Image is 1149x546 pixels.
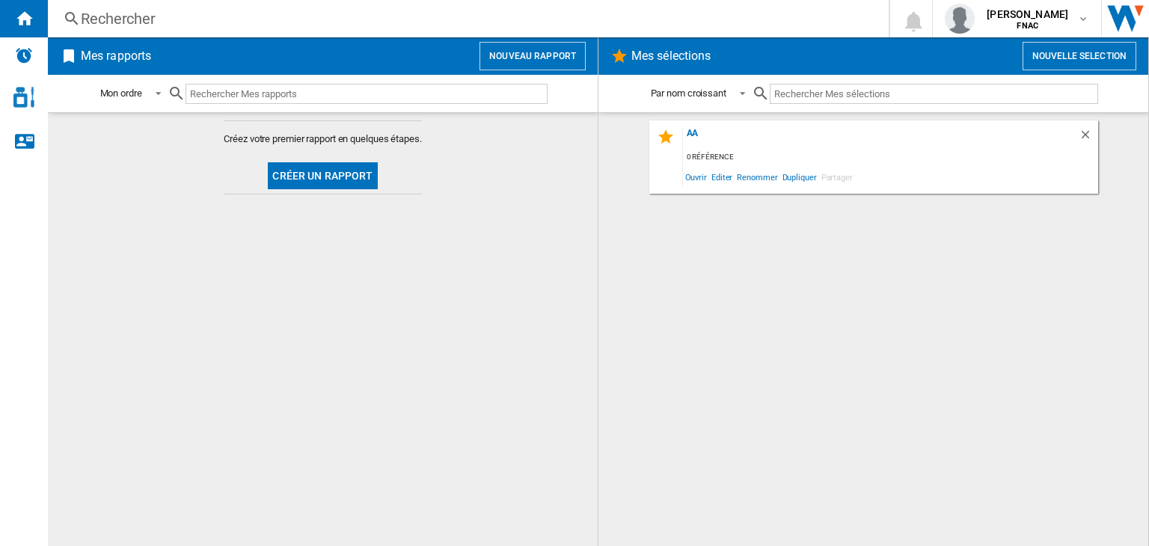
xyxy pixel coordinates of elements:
[683,167,709,187] span: Ouvrir
[683,148,1098,167] div: 0 référence
[479,42,586,70] button: Nouveau rapport
[100,88,142,99] div: Mon ordre
[819,167,855,187] span: Partager
[683,128,1079,148] div: aa
[1079,128,1098,148] div: Supprimer
[15,46,33,64] img: alerts-logo.svg
[628,42,714,70] h2: Mes sélections
[81,8,850,29] div: Rechercher
[709,167,735,187] span: Editer
[78,42,154,70] h2: Mes rapports
[186,84,548,104] input: Rechercher Mes rapports
[651,88,726,99] div: Par nom croissant
[1017,21,1038,31] b: FNAC
[945,4,975,34] img: profile.jpg
[13,87,34,108] img: cosmetic-logo.svg
[1023,42,1136,70] button: Nouvelle selection
[268,162,377,189] button: Créer un rapport
[735,167,779,187] span: Renommer
[224,132,421,146] span: Créez votre premier rapport en quelques étapes.
[770,84,1098,104] input: Rechercher Mes sélections
[780,167,819,187] span: Dupliquer
[987,7,1068,22] span: [PERSON_NAME]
